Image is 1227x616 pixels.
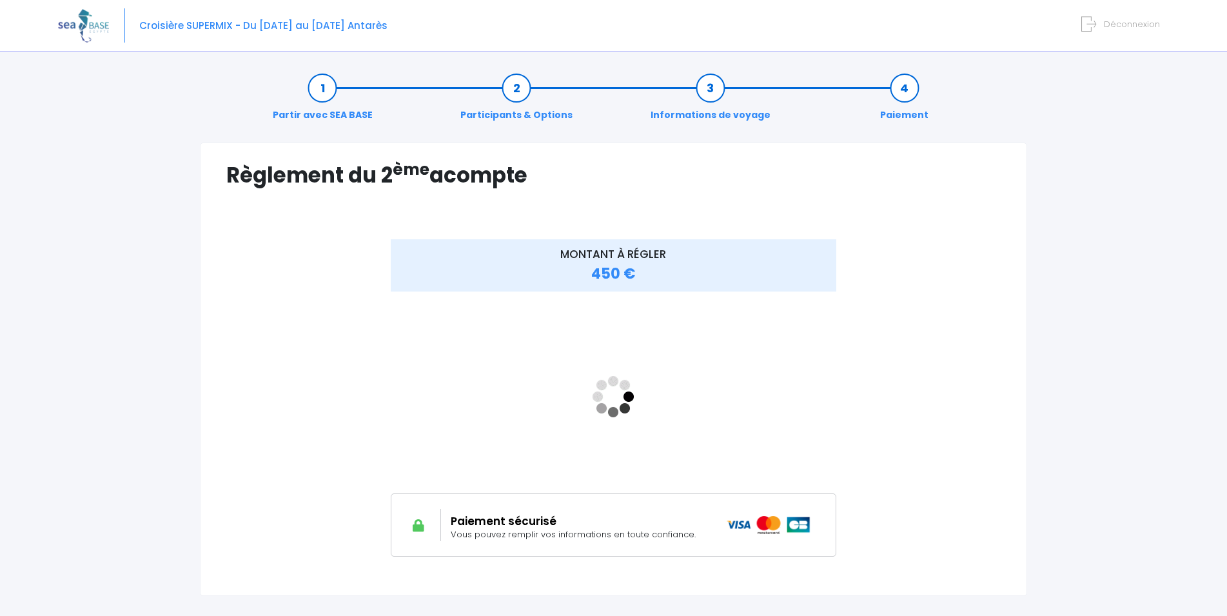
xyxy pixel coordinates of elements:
span: Croisière SUPERMIX - Du [DATE] au [DATE] Antarès [139,19,388,32]
a: Partir avec SEA BASE [266,81,379,122]
a: Informations de voyage [644,81,777,122]
sup: ème [393,158,429,181]
h2: Paiement sécurisé [451,515,707,528]
img: icons_paiement_securise@2x.png [727,516,811,534]
h1: Règlement du 2 acompte [226,163,1001,188]
span: Vous pouvez remplir vos informations en toute confiance. [451,528,696,541]
span: 450 € [591,264,636,284]
iframe: <!-- //required --> [391,300,836,493]
span: Déconnexion [1104,18,1160,30]
a: Paiement [874,81,935,122]
a: Participants & Options [454,81,579,122]
span: MONTANT À RÉGLER [560,246,666,262]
